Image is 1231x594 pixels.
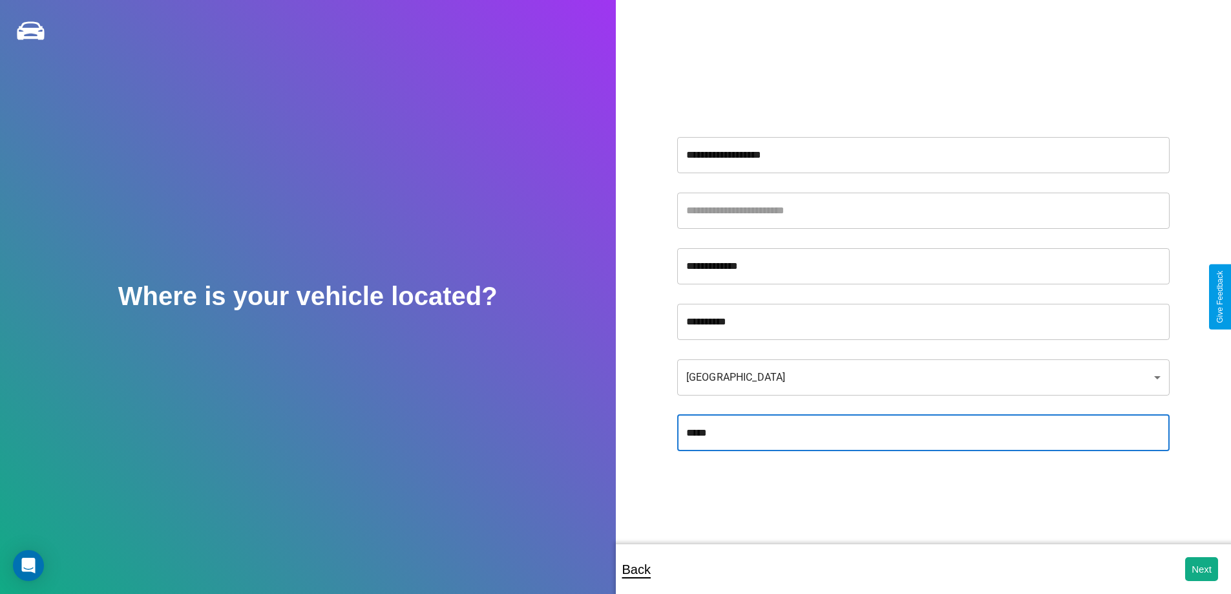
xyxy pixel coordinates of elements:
[13,550,44,581] div: Open Intercom Messenger
[677,359,1170,396] div: [GEOGRAPHIC_DATA]
[1215,271,1225,323] div: Give Feedback
[622,558,651,581] p: Back
[1185,557,1218,581] button: Next
[118,282,498,311] h2: Where is your vehicle located?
